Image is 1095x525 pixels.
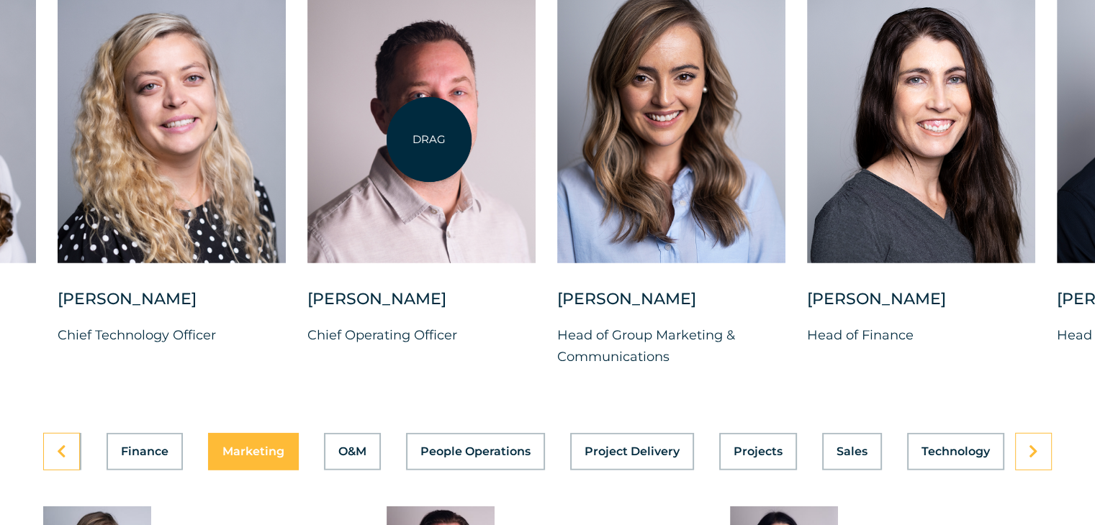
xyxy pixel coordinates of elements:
[307,288,536,324] div: [PERSON_NAME]
[58,324,286,346] p: Chief Technology Officer
[222,446,284,457] span: Marketing
[921,446,990,457] span: Technology
[557,288,785,324] div: [PERSON_NAME]
[557,324,785,367] p: Head of Group Marketing & Communications
[307,324,536,346] p: Chief Operating Officer
[338,446,366,457] span: O&M
[121,446,168,457] span: Finance
[585,446,680,457] span: Project Delivery
[807,288,1035,324] div: [PERSON_NAME]
[420,446,531,457] span: People Operations
[807,324,1035,346] p: Head of Finance
[734,446,783,457] span: Projects
[837,446,868,457] span: Sales
[58,288,286,324] div: [PERSON_NAME]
